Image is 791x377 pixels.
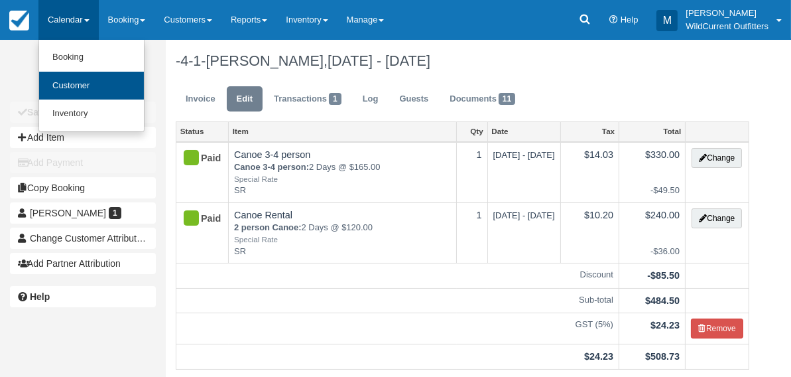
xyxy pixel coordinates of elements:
span: [DATE] - [DATE] [493,150,555,160]
a: Invoice [176,86,225,112]
td: 1 [457,142,487,203]
span: Help [621,15,639,25]
em: Sub-total [182,294,613,307]
p: WildCurrent Outfitters [686,20,768,33]
em: 2 Days @ $165.00 [234,161,451,185]
td: 1 [457,202,487,263]
em: SR [234,185,451,197]
a: [PERSON_NAME] 1 [10,202,156,224]
button: Remove [691,319,743,339]
span: Change Customer Attribution [30,233,149,244]
button: Add Partner Attribution [10,253,156,274]
strong: $24.23 [584,351,613,362]
strong: $24.23 [650,320,680,331]
a: Status [176,122,228,141]
a: Transactions1 [264,86,351,112]
button: Copy Booking [10,177,156,198]
button: Change Customer Attribution [10,228,156,249]
button: Add Payment [10,152,156,173]
a: Documents11 [440,86,525,112]
em: Special Rate [234,234,451,246]
td: $10.20 [560,202,619,263]
em: Special Rate [234,174,451,185]
em: -$49.50 [625,185,680,197]
strong: $484.50 [645,295,680,306]
a: Customer [39,72,144,100]
strong: 2 person Canoe [234,222,302,232]
div: Paid [182,208,212,230]
span: [PERSON_NAME] [30,208,106,218]
i: Help [609,16,618,25]
em: SR [234,246,451,258]
a: Log [353,86,389,112]
button: Add Item [10,127,156,148]
a: Item [229,122,456,141]
a: Help [10,286,156,307]
td: Canoe 3-4 person [229,142,457,203]
span: 1 [109,207,121,219]
em: 2 Days @ $120.00 [234,222,451,245]
button: Save [10,102,156,123]
strong: Canoe 3-4 person [234,162,309,172]
span: 1 [329,93,341,105]
p: [PERSON_NAME] [686,7,768,20]
strong: -$85.50 [647,270,680,281]
span: [DATE] - [DATE] [493,210,555,220]
a: Booking [39,43,144,72]
a: Total [619,122,685,141]
ul: Calendar [38,40,145,132]
div: M [656,10,678,31]
div: Paid [182,148,212,169]
a: Edit [227,86,263,112]
em: Discount [182,269,613,281]
a: Tax [561,122,619,141]
span: 11 [499,93,515,105]
em: GST (5%) [182,319,613,331]
strong: $508.73 [645,351,680,362]
h1: -4-1-[PERSON_NAME], [176,53,749,69]
img: checkfront-main-nav-mini-logo.png [9,11,29,31]
a: Date [488,122,560,141]
a: Guests [389,86,438,112]
span: [DATE] - [DATE] [328,52,430,69]
td: $240.00 [619,202,686,263]
td: $14.03 [560,142,619,203]
button: Change [692,208,742,228]
b: Help [30,291,50,302]
td: Canoe Rental [229,202,457,263]
a: Inventory [39,100,144,128]
button: Change [692,148,742,168]
em: -$36.00 [625,246,680,258]
a: Qty [457,122,487,141]
td: $330.00 [619,142,686,203]
b: Save [27,107,49,117]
